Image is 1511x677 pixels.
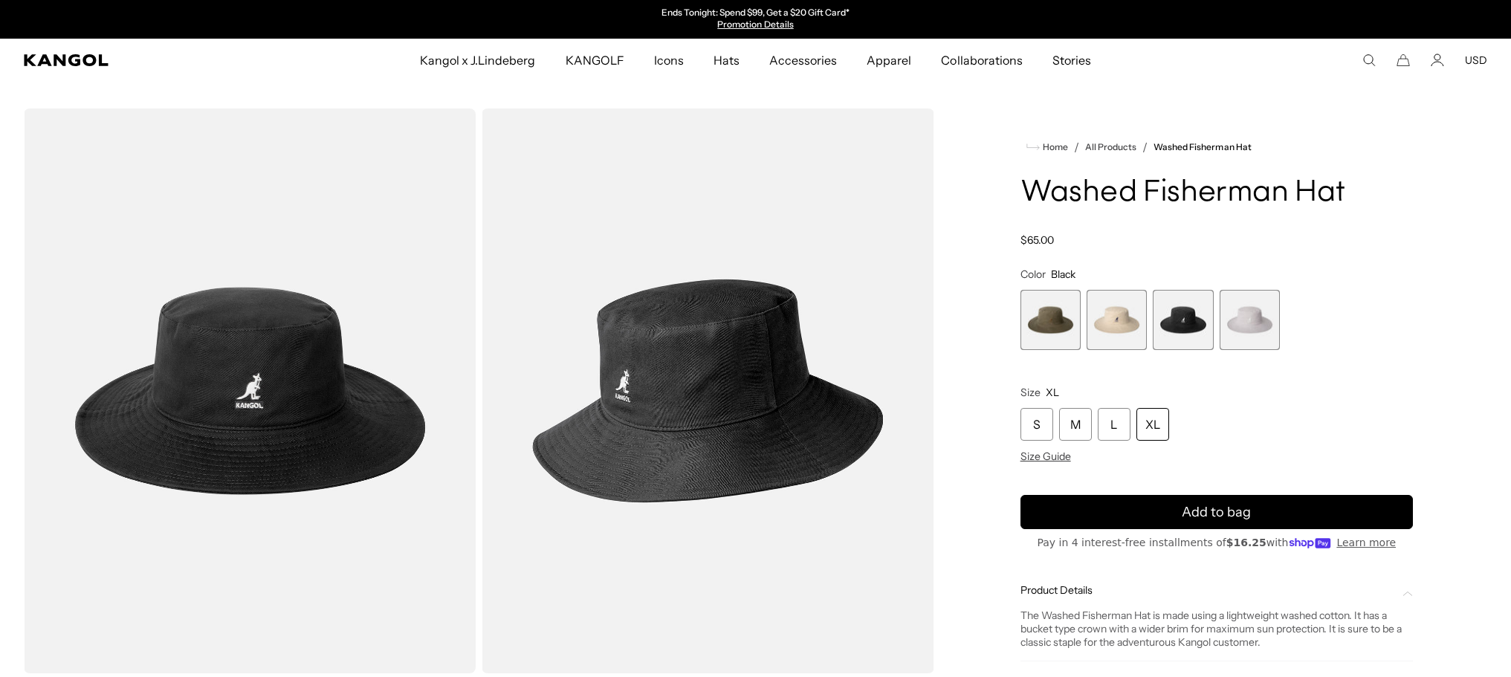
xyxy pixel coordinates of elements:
span: Add to bag [1182,502,1251,522]
span: Size [1020,386,1041,399]
span: Hats [714,39,740,82]
img: color-black [24,108,476,673]
a: Promotion Details [717,19,793,30]
a: Kangol x J.Lindeberg [405,39,551,82]
label: Black [1153,290,1213,350]
div: 3 of 4 [1153,290,1213,350]
h1: Washed Fisherman Hat [1020,177,1413,210]
li: / [1136,138,1148,156]
div: Announcement [603,7,909,31]
img: color-black [482,108,934,673]
button: USD [1465,54,1487,67]
span: KANGOLF [566,39,624,82]
span: Size Guide [1020,450,1071,463]
span: Product Details [1020,583,1395,597]
span: Kangol x J.Lindeberg [420,39,536,82]
span: Icons [654,39,684,82]
span: $65.00 [1020,233,1054,247]
label: Moonstruck [1220,290,1280,350]
span: Collaborations [941,39,1022,82]
button: Add to bag [1020,495,1413,529]
span: Stories [1052,39,1091,82]
span: Apparel [867,39,911,82]
a: All Products [1085,142,1136,152]
a: Hats [699,39,754,82]
a: Washed Fisherman Hat [1154,142,1252,152]
span: Accessories [769,39,837,82]
div: XL [1136,408,1169,441]
div: 4 of 4 [1220,290,1280,350]
nav: breadcrumbs [1020,138,1413,156]
button: Cart [1397,54,1410,67]
a: Collaborations [926,39,1037,82]
span: Home [1040,142,1068,152]
li: / [1068,138,1079,156]
a: KANGOLF [551,39,639,82]
product-gallery: Gallery Viewer [24,108,934,673]
a: Account [1431,54,1444,67]
a: Home [1026,140,1068,154]
div: L [1098,408,1130,441]
div: The Washed Fisherman Hat is made using a lightweight washed cotton. It has a bucket type crown wi... [1020,609,1413,649]
summary: Search here [1362,54,1376,67]
p: Ends Tonight: Spend $99, Get a $20 Gift Card* [661,7,850,19]
a: Kangol [24,54,278,66]
span: XL [1046,386,1059,399]
label: Khaki [1087,290,1147,350]
div: 1 of 2 [603,7,909,31]
div: 1 of 4 [1020,290,1081,350]
span: Black [1051,268,1075,281]
div: 2 of 4 [1087,290,1147,350]
a: Stories [1038,39,1106,82]
a: Icons [639,39,699,82]
slideshow-component: Announcement bar [603,7,909,31]
a: Accessories [754,39,852,82]
a: Apparel [852,39,926,82]
span: Color [1020,268,1046,281]
div: M [1059,408,1092,441]
div: S [1020,408,1053,441]
label: Smog [1020,290,1081,350]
